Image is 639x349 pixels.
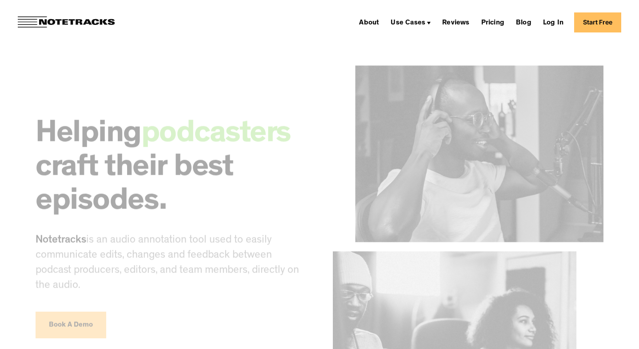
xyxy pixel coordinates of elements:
[36,119,306,220] h2: Helping craft their best episodes.
[512,15,535,29] a: Blog
[36,236,86,246] span: Notetracks
[574,12,621,32] a: Start Free
[387,15,434,29] div: Use Cases
[391,20,425,27] div: Use Cases
[355,15,383,29] a: About
[478,15,508,29] a: Pricing
[439,15,473,29] a: Reviews
[36,233,306,294] p: is an audio annotation tool used to easily communicate edits, changes and feedback between podcas...
[141,120,291,151] span: podcasters
[36,312,106,338] a: Book A Demo
[539,15,567,29] a: Log In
